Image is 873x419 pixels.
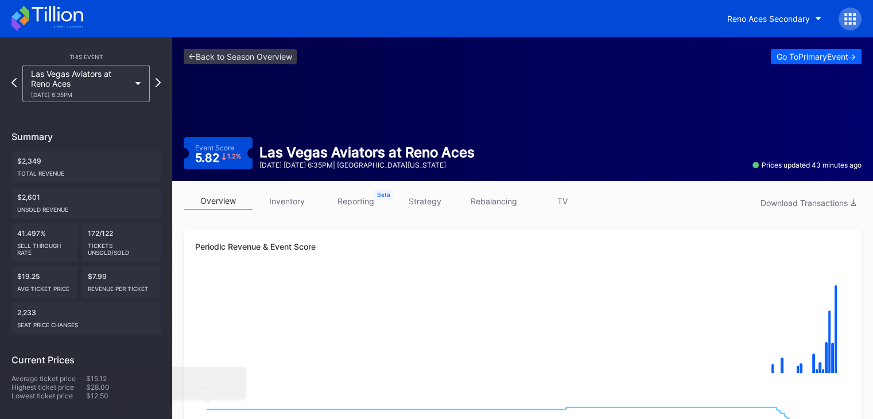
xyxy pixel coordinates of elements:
div: Total Revenue [17,165,155,177]
svg: Chart title [195,271,849,386]
div: $7.99 [82,266,161,298]
div: Unsold Revenue [17,201,155,213]
div: Las Vegas Aviators at Reno Aces [259,144,475,161]
div: Lowest ticket price [11,391,86,400]
div: $12.50 [86,391,161,400]
div: $15.12 [86,374,161,383]
div: Avg ticket price [17,281,72,292]
a: <-Back to Season Overview [184,49,297,64]
div: This Event [11,53,161,60]
div: Go To Primary Event -> [777,52,856,61]
div: [DATE] [DATE] 6:35PM | [GEOGRAPHIC_DATA][US_STATE] [259,161,475,169]
div: Download Transactions [761,198,856,208]
div: Sell Through Rate [17,238,72,256]
a: TV [528,192,597,210]
div: Tickets Unsold/Sold [88,238,155,256]
div: 1.2 % [227,153,241,160]
div: Highest ticket price [11,383,86,391]
a: inventory [253,192,321,210]
div: 2,233 [11,302,161,334]
a: strategy [390,192,459,210]
div: Current Prices [11,354,161,366]
div: $28.00 [86,383,161,391]
div: 172/122 [82,223,161,262]
div: [DATE] 6:35PM [31,91,130,98]
div: $2,349 [11,151,161,183]
div: 41.497% [11,223,77,262]
div: Prices updated 43 minutes ago [752,161,862,169]
button: Download Transactions [755,195,862,211]
div: Revenue per ticket [88,281,155,292]
div: seat price changes [17,317,155,328]
a: reporting [321,192,390,210]
div: Las Vegas Aviators at Reno Aces [31,69,130,98]
div: Event Score [195,143,234,152]
a: overview [184,192,253,210]
div: $2,601 [11,187,161,219]
div: 5.82 [195,152,241,164]
div: Average ticket price [11,374,86,383]
div: Reno Aces Secondary [727,14,810,24]
div: Summary [11,131,161,142]
div: Periodic Revenue & Event Score [195,242,850,251]
button: Reno Aces Secondary [719,8,830,29]
div: $19.25 [11,266,77,298]
a: rebalancing [459,192,528,210]
button: Go ToPrimaryEvent-> [771,49,862,64]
